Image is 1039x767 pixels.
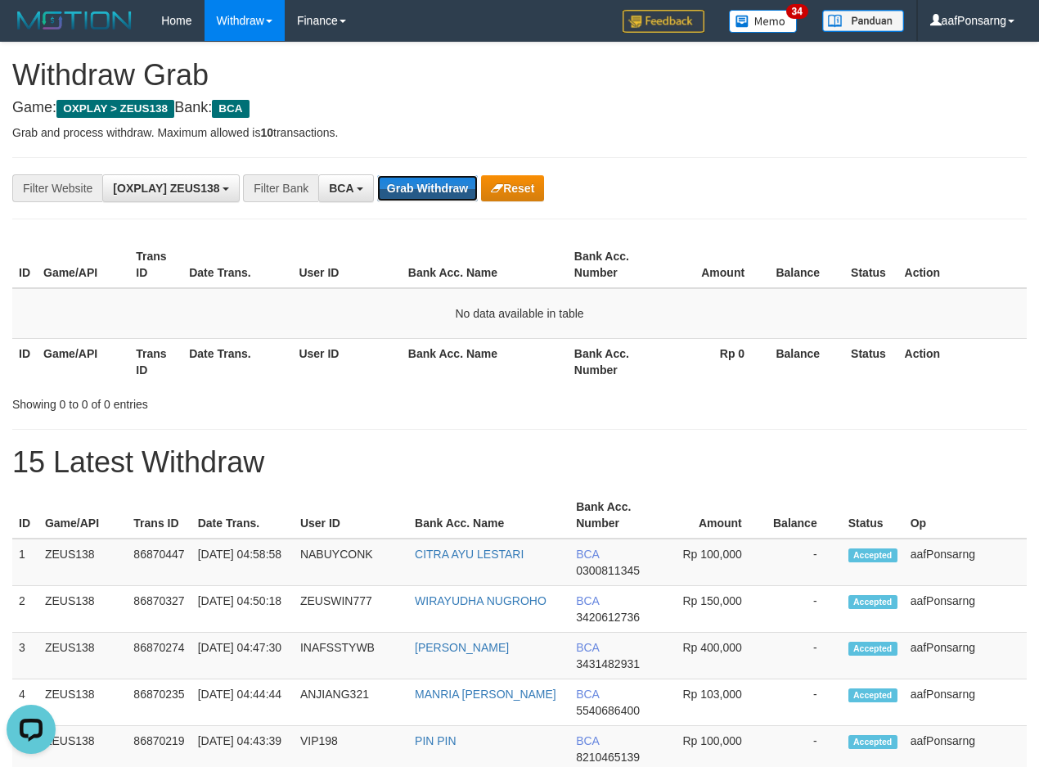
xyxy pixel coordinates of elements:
[767,539,842,586] td: -
[127,679,191,726] td: 86870235
[56,100,174,118] span: OXPLAY > ZEUS138
[415,641,509,654] a: [PERSON_NAME]
[191,679,294,726] td: [DATE] 04:44:44
[415,734,457,747] a: PIN PIN
[12,288,1027,339] td: No data available in table
[294,539,408,586] td: NABUYCONK
[7,7,56,56] button: Open LiveChat chat widget
[12,241,37,288] th: ID
[12,633,38,679] td: 3
[848,642,897,656] span: Accepted
[769,241,844,288] th: Balance
[576,704,640,717] span: Copy 5540686400 to clipboard
[904,586,1027,633] td: aafPonsarng
[576,751,640,764] span: Copy 8210465139 to clipboard
[12,390,421,413] div: Showing 0 to 0 of 0 entries
[844,338,897,385] th: Status
[294,492,408,539] th: User ID
[191,539,294,586] td: [DATE] 04:58:58
[191,492,294,539] th: Date Trans.
[660,492,767,539] th: Amount
[127,586,191,633] td: 86870327
[660,539,767,586] td: Rp 100,000
[415,688,556,701] a: MANRIA [PERSON_NAME]
[767,586,842,633] td: -
[822,10,904,32] img: panduan.png
[576,594,599,607] span: BCA
[729,10,798,33] img: Button%20Memo.svg
[842,492,904,539] th: Status
[260,126,273,139] strong: 10
[12,679,38,726] td: 4
[904,539,1027,586] td: aafPonsarng
[12,338,37,385] th: ID
[127,539,191,586] td: 86870447
[415,548,524,561] a: CITRA AYU LESTARI
[576,548,599,561] span: BCA
[127,633,191,679] td: 86870274
[292,241,401,288] th: User ID
[12,8,137,33] img: MOTION_logo.png
[38,586,127,633] td: ZEUS138
[12,100,1027,116] h4: Game: Bank:
[786,4,808,19] span: 34
[848,595,897,609] span: Accepted
[569,492,660,539] th: Bank Acc. Number
[898,241,1027,288] th: Action
[102,174,240,202] button: [OXPLAY] ZEUS138
[769,338,844,385] th: Balance
[898,338,1027,385] th: Action
[12,446,1027,479] h1: 15 Latest Withdraw
[659,241,769,288] th: Amount
[576,734,599,747] span: BCA
[292,338,401,385] th: User ID
[318,174,374,202] button: BCA
[576,611,640,624] span: Copy 3420612736 to clipboard
[659,338,769,385] th: Rp 0
[568,338,659,385] th: Bank Acc. Number
[12,59,1027,92] h1: Withdraw Grab
[182,338,292,385] th: Date Trans.
[12,124,1027,141] p: Grab and process withdraw. Maximum allowed is transactions.
[377,175,478,201] button: Grab Withdraw
[904,492,1027,539] th: Op
[767,633,842,679] td: -
[38,539,127,586] td: ZEUS138
[568,241,659,288] th: Bank Acc. Number
[129,241,182,288] th: Trans ID
[623,10,704,33] img: Feedback.jpg
[243,174,318,202] div: Filter Bank
[848,548,897,562] span: Accepted
[38,633,127,679] td: ZEUS138
[294,679,408,726] td: ANJIANG321
[127,492,191,539] th: Trans ID
[767,492,842,539] th: Balance
[904,633,1027,679] td: aafPonsarng
[848,735,897,749] span: Accepted
[844,241,897,288] th: Status
[212,100,249,118] span: BCA
[38,492,127,539] th: Game/API
[848,688,897,702] span: Accepted
[182,241,292,288] th: Date Trans.
[408,492,569,539] th: Bank Acc. Name
[12,492,38,539] th: ID
[576,688,599,701] span: BCA
[294,633,408,679] td: INAFSSTYWB
[12,586,38,633] td: 2
[191,586,294,633] td: [DATE] 04:50:18
[129,338,182,385] th: Trans ID
[12,539,38,586] td: 1
[402,338,568,385] th: Bank Acc. Name
[38,679,127,726] td: ZEUS138
[191,633,294,679] td: [DATE] 04:47:30
[37,338,129,385] th: Game/API
[660,586,767,633] td: Rp 150,000
[660,633,767,679] td: Rp 400,000
[904,679,1027,726] td: aafPonsarng
[576,564,640,577] span: Copy 0300811345 to clipboard
[12,174,102,202] div: Filter Website
[37,241,129,288] th: Game/API
[329,182,353,195] span: BCA
[415,594,546,607] a: WIRAYUDHA NUGROHO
